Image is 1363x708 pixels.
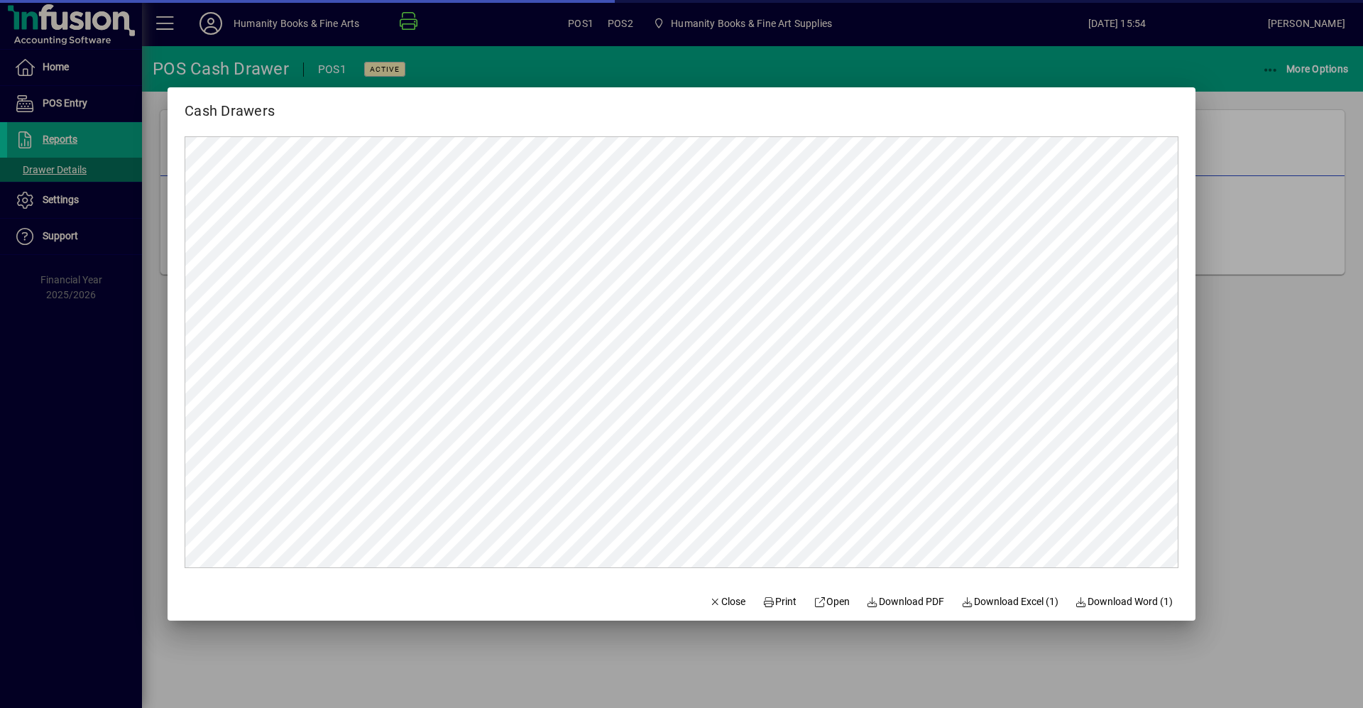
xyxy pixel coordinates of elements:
h2: Cash Drawers [168,87,292,122]
button: Download Excel (1) [956,589,1064,615]
button: Print [757,589,802,615]
button: Close [704,589,752,615]
a: Download PDF [861,589,951,615]
span: Print [762,594,797,609]
a: Open [808,589,855,615]
span: Download Excel (1) [961,594,1058,609]
button: Download Word (1) [1070,589,1179,615]
span: Download Word (1) [1075,594,1173,609]
span: Download PDF [867,594,945,609]
span: Open [814,594,850,609]
span: Close [709,594,746,609]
